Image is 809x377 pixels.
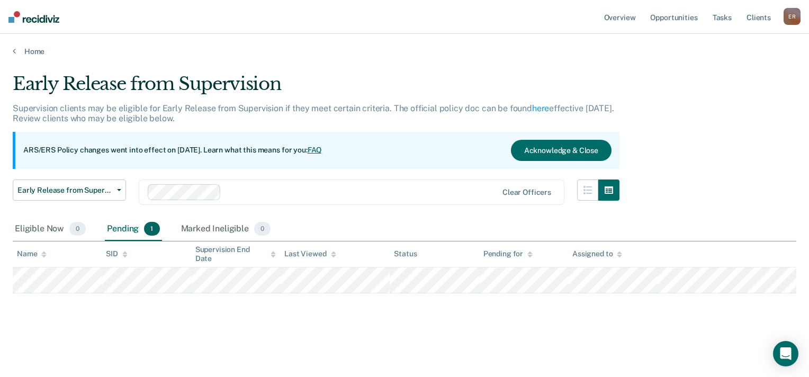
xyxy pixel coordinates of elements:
div: SID [106,249,128,258]
span: 0 [69,222,86,236]
div: Clear officers [502,188,551,197]
div: Pending for [483,249,533,258]
a: here [532,103,549,113]
div: Marked Ineligible0 [179,218,273,241]
p: Supervision clients may be eligible for Early Release from Supervision if they meet certain crite... [13,103,614,123]
span: 1 [144,222,159,236]
div: Status [394,249,417,258]
div: Name [17,249,47,258]
a: FAQ [308,146,322,154]
button: Early Release from Supervision [13,179,126,201]
div: Pending1 [105,218,161,241]
div: E R [784,8,801,25]
div: Eligible Now0 [13,218,88,241]
div: Open Intercom Messenger [773,341,798,366]
a: Home [13,47,796,56]
img: Recidiviz [8,11,59,23]
button: Acknowledge & Close [511,140,612,161]
p: ARS/ERS Policy changes went into effect on [DATE]. Learn what this means for you: [23,145,322,156]
span: 0 [254,222,271,236]
div: Last Viewed [284,249,336,258]
button: ER [784,8,801,25]
span: Early Release from Supervision [17,186,113,195]
div: Supervision End Date [195,245,276,263]
div: Early Release from Supervision [13,73,619,103]
div: Assigned to [572,249,622,258]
